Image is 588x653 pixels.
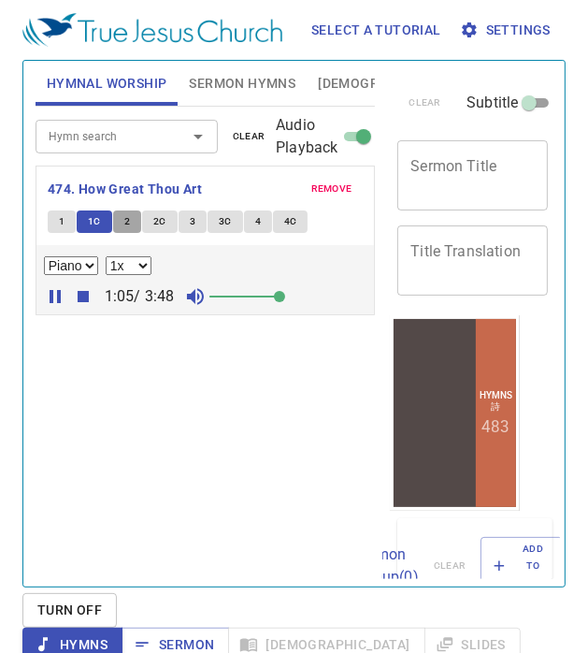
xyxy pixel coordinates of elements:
[480,537,563,596] button: Add to Lineup
[466,92,518,114] span: Subtitle
[311,181,352,197] span: remove
[208,210,243,233] button: 3C
[153,213,166,230] span: 2C
[276,114,337,159] span: Audio Playback
[190,213,195,230] span: 3
[464,19,551,42] span: Settings
[255,213,261,230] span: 4
[233,128,265,145] span: clear
[456,13,558,48] button: Settings
[22,13,282,47] img: True Jesus Church
[142,210,178,233] button: 2C
[179,210,207,233] button: 3
[185,123,211,150] button: Open
[44,256,98,275] select: Select Track
[59,213,65,230] span: 1
[88,213,101,230] span: 1C
[124,213,130,230] span: 2
[48,210,76,233] button: 1
[273,210,308,233] button: 4C
[106,256,151,275] select: Playback Rate
[397,518,552,615] div: Sermon Lineup(0)clearAdd to Lineup
[353,544,418,588] p: Sermon Lineup ( 0 )
[37,599,102,622] span: Turn Off
[318,72,462,95] span: [DEMOGRAPHIC_DATA]
[284,213,297,230] span: 4C
[113,210,141,233] button: 2
[22,593,117,628] button: Turn Off
[97,285,182,308] p: 1:05 / 3:48
[311,19,441,42] span: Select a tutorial
[244,210,272,233] button: 4
[222,125,277,148] button: clear
[47,72,167,95] span: Hymnal Worship
[304,13,449,48] button: Select a tutorial
[219,213,232,230] span: 3C
[390,315,520,511] iframe: from-child
[300,178,364,200] button: remove
[48,178,206,201] button: 474. How Great Thou Art
[493,541,551,592] span: Add to Lineup
[77,210,112,233] button: 1C
[189,72,295,95] span: Sermon Hymns
[48,178,202,201] b: 474. How Great Thou Art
